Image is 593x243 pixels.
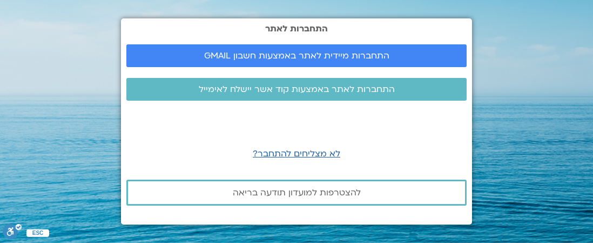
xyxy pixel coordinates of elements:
[204,51,389,61] span: התחברות מיידית לאתר באמצעות חשבון GMAIL
[126,180,467,206] a: להצטרפות למועדון תודעה בריאה
[126,78,467,101] a: התחברות לאתר באמצעות קוד אשר יישלח לאימייל
[126,24,467,34] h2: התחברות לאתר
[199,84,395,94] span: התחברות לאתר באמצעות קוד אשר יישלח לאימייל
[233,188,361,198] span: להצטרפות למועדון תודעה בריאה
[253,148,340,160] a: לא מצליחים להתחבר?
[126,44,467,67] a: התחברות מיידית לאתר באמצעות חשבון GMAIL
